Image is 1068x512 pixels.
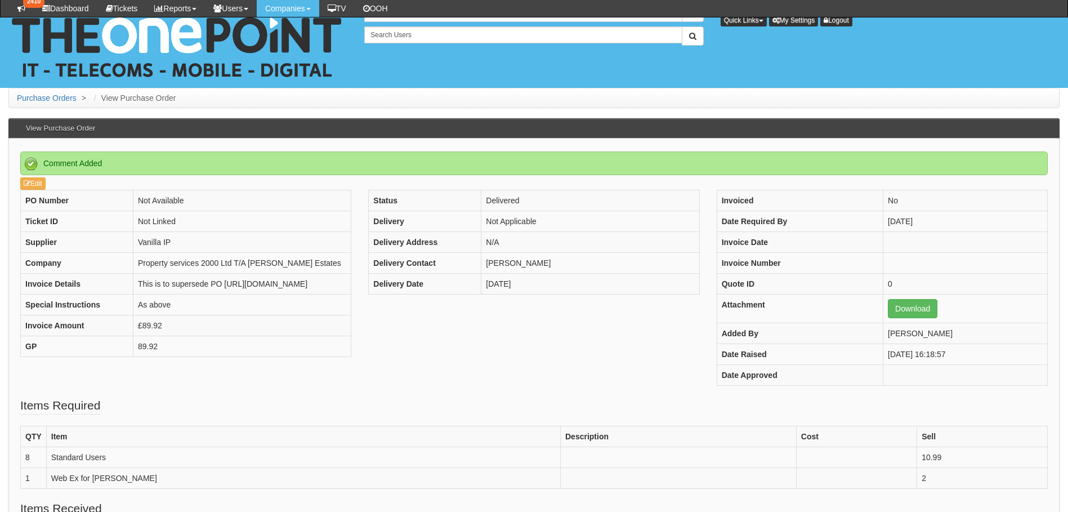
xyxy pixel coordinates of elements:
th: Attachment [717,294,883,323]
td: No [883,190,1048,211]
th: Quote ID [717,273,883,294]
th: Invoice Date [717,231,883,252]
th: Cost [796,426,917,447]
td: [DATE] [481,273,699,294]
th: Delivery [369,211,481,231]
th: Description [561,426,797,447]
th: QTY [21,426,47,447]
td: This is to supersede PO [URL][DOMAIN_NAME] [133,273,351,294]
th: Delivery Contact [369,252,481,273]
td: [PERSON_NAME] [883,323,1048,344]
th: Sell [917,426,1048,447]
th: Special Instructions [21,294,133,315]
td: 10.99 [917,447,1048,468]
h3: View Purchase Order [20,119,101,138]
li: View Purchase Order [91,92,176,104]
a: Purchase Orders [17,94,77,103]
td: 2 [917,468,1048,488]
div: Comment Added [20,152,1048,175]
td: Web Ex for [PERSON_NAME] [46,468,560,488]
td: Delivered [481,190,699,211]
a: My Settings [769,14,819,26]
td: Property services 2000 Ltd T/A [PERSON_NAME] Estates [133,252,351,273]
td: As above [133,294,351,315]
th: Delivery Date [369,273,481,294]
td: 0 [883,273,1048,294]
th: Date Required By [717,211,883,231]
td: Vanilla IP [133,231,351,252]
td: Not Applicable [481,211,699,231]
th: GP [21,336,133,357]
th: Invoice Number [717,252,883,273]
th: Invoiced [717,190,883,211]
td: Not Available [133,190,351,211]
th: Status [369,190,481,211]
th: Invoice Amount [21,315,133,336]
td: Not Linked [133,211,351,231]
span: > [79,94,89,103]
th: Delivery Address [369,231,481,252]
legend: Items Required [20,397,100,415]
td: [PERSON_NAME] [481,252,699,273]
th: Date Approved [717,364,883,385]
th: Supplier [21,231,133,252]
td: Standard Users [46,447,560,468]
td: N/A [481,231,699,252]
th: Item [46,426,560,447]
a: Download [888,299,937,318]
a: Edit [20,177,46,190]
button: Quick Links [721,14,767,26]
td: £89.92 [133,315,351,336]
th: Company [21,252,133,273]
th: Added By [717,323,883,344]
th: Date Raised [717,344,883,364]
input: Search Users [364,26,682,43]
td: 89.92 [133,336,351,357]
th: PO Number [21,190,133,211]
a: Logout [820,14,852,26]
td: 1 [21,468,47,488]
td: 8 [21,447,47,468]
th: Invoice Details [21,273,133,294]
td: [DATE] 16:18:57 [883,344,1048,364]
td: [DATE] [883,211,1048,231]
th: Ticket ID [21,211,133,231]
